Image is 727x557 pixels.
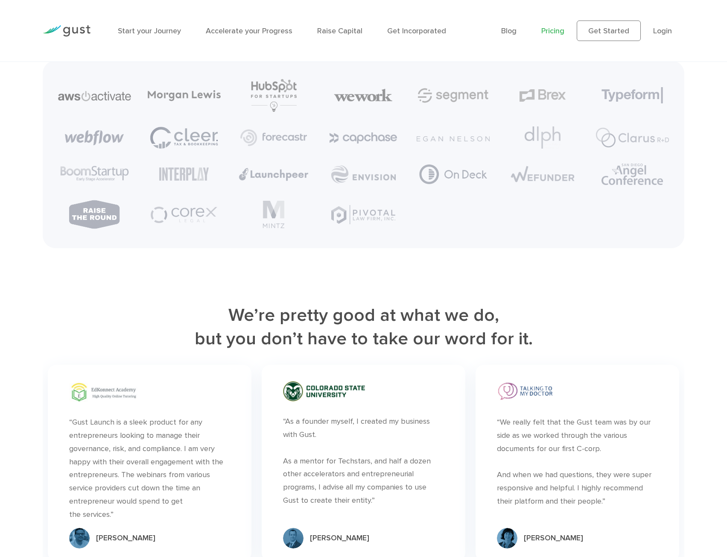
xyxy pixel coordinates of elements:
img: Forecast [240,129,307,146]
img: Cleer Tax Bookeeping Logo [150,126,218,149]
img: Webflow [65,130,124,145]
div: “As a founder myself, I created my business with Gust. As a mentor for Techstars, and half a doze... [283,415,444,507]
a: Start your Journey [118,26,181,35]
img: Envision [331,165,396,183]
div: [PERSON_NAME] [310,533,369,543]
img: Group 9 [283,528,304,548]
img: Csu [283,381,365,402]
img: Dlph [525,126,561,149]
img: Wefunder [508,164,577,184]
img: Pivotal [331,205,395,224]
img: Capchase [329,132,397,144]
div: [PERSON_NAME] [524,533,583,543]
a: Blog [501,26,517,35]
img: We Work [334,88,393,103]
img: Corex [150,203,218,226]
img: Gust Logo [43,25,91,37]
img: Brex [520,89,566,102]
img: Launchpeer [239,167,309,181]
img: Mintz [263,201,285,228]
img: Egan Nelson [417,136,490,141]
img: Talking To My Doctor [497,381,555,402]
a: Get Incorporated [387,26,446,35]
a: Login [653,26,672,35]
img: Boomstartup [58,164,131,184]
img: Clarus [596,128,669,147]
img: Typeform [601,87,663,103]
div: [PERSON_NAME] [96,533,155,543]
div: “Gust Launch is a sleek product for any entrepreneurs looking to manage their governance, risk, a... [69,416,230,521]
img: Angel Conference [601,164,663,185]
img: Raise The Round [68,199,121,230]
img: Aws [58,91,131,101]
a: Pricing [541,26,564,35]
img: Hubspot [251,79,297,112]
a: Get Started [577,21,641,41]
img: Morgan Lewis [148,90,221,101]
div: “We really felt that the Gust team was by our side as we worked through the various documents for... [497,416,658,508]
img: Edkonnect [69,381,137,402]
img: Segment [417,81,489,110]
img: Group 1226 [419,164,487,184]
img: Interplay [159,167,209,181]
a: Accelerate your Progress [206,26,292,35]
a: Raise Capital [317,26,362,35]
img: Group 7 [497,528,517,548]
h2: We’re pretty good at what we do, but you don’t have to take our word for it. [43,304,684,352]
img: Group 7 [69,528,90,548]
